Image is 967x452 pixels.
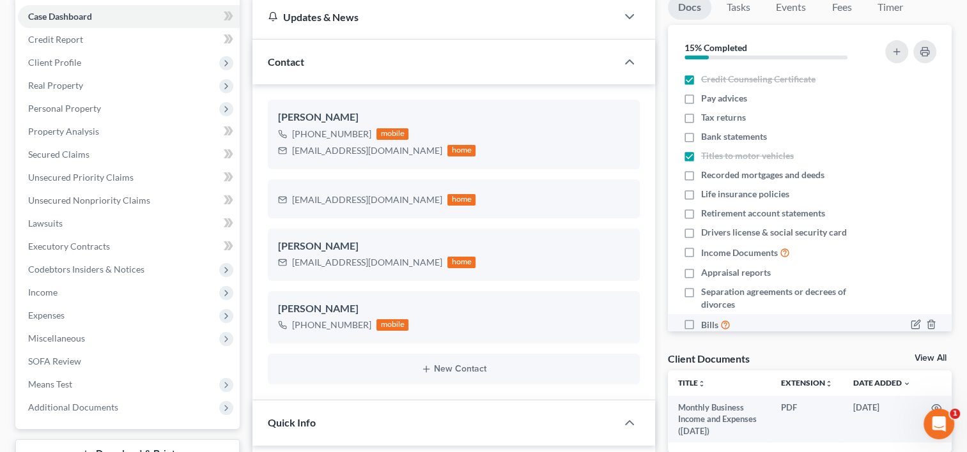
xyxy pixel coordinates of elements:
[701,207,825,220] span: Retirement account statements
[28,264,144,275] span: Codebtors Insiders & Notices
[28,333,85,343] span: Miscellaneous
[853,378,911,388] a: Date Added expand_more
[701,111,746,124] span: Tax returns
[292,144,442,157] div: [EMAIL_ADDRESS][DOMAIN_NAME]
[668,396,771,442] td: Monthly Business Income and Expenses ([DATE])
[18,120,240,143] a: Property Analysis
[292,193,442,206] div: [EMAIL_ADDRESS][DOMAIN_NAME]
[28,195,150,206] span: Unsecured Nonpriority Claims
[18,143,240,166] a: Secured Claims
[701,130,767,143] span: Bank statements
[950,409,960,419] span: 1
[268,10,601,24] div: Updates & News
[18,28,240,51] a: Credit Report
[28,80,83,91] span: Real Property
[701,319,718,331] span: Bills
[292,128,371,140] div: [PHONE_NUMBER]
[18,189,240,212] a: Unsecured Nonpriority Claims
[376,128,408,140] div: mobile
[825,380,833,388] i: unfold_more
[701,285,870,311] span: Separation agreements or decrees of divorces
[924,409,954,439] iframe: Intercom live chat
[278,301,630,317] div: [PERSON_NAME]
[292,256,442,269] div: [EMAIL_ADDRESS][DOMAIN_NAME]
[701,188,789,200] span: Life insurance policies
[268,56,304,68] span: Contact
[678,378,706,388] a: Titleunfold_more
[701,169,824,181] span: Recorded mortgages and deeds
[915,354,947,363] a: View All
[18,235,240,258] a: Executory Contracts
[28,287,58,298] span: Income
[28,218,63,229] span: Lawsuits
[18,350,240,373] a: SOFA Review
[18,212,240,235] a: Lawsuits
[447,257,476,268] div: home
[28,356,81,366] span: SOFA Review
[698,380,706,388] i: unfold_more
[843,396,921,442] td: [DATE]
[701,246,778,259] span: Income Documents
[701,266,771,279] span: Appraisal reports
[18,5,240,28] a: Case Dashboard
[28,402,118,412] span: Additional Documents
[376,319,408,331] div: mobile
[771,396,843,442] td: PDF
[278,239,630,254] div: [PERSON_NAME]
[28,379,72,389] span: Means Test
[28,103,101,114] span: Personal Property
[268,416,316,428] span: Quick Info
[668,352,750,365] div: Client Documents
[28,126,99,137] span: Property Analysis
[447,194,476,206] div: home
[28,149,89,160] span: Secured Claims
[18,166,240,189] a: Unsecured Priority Claims
[28,57,81,68] span: Client Profile
[278,364,630,374] button: New Contact
[701,73,816,86] span: Credit Counseling Certificate
[781,378,833,388] a: Extensionunfold_more
[903,380,911,388] i: expand_more
[701,226,847,239] span: Drivers license & social security card
[28,172,134,183] span: Unsecured Priority Claims
[28,34,83,45] span: Credit Report
[28,310,65,320] span: Expenses
[701,92,747,105] span: Pay advices
[28,11,92,22] span: Case Dashboard
[447,145,476,156] div: home
[701,149,794,162] span: Titles to motor vehicles
[685,42,747,53] strong: 15% Completed
[28,241,110,252] span: Executory Contracts
[292,319,371,331] div: [PHONE_NUMBER]
[278,110,630,125] div: [PERSON_NAME]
